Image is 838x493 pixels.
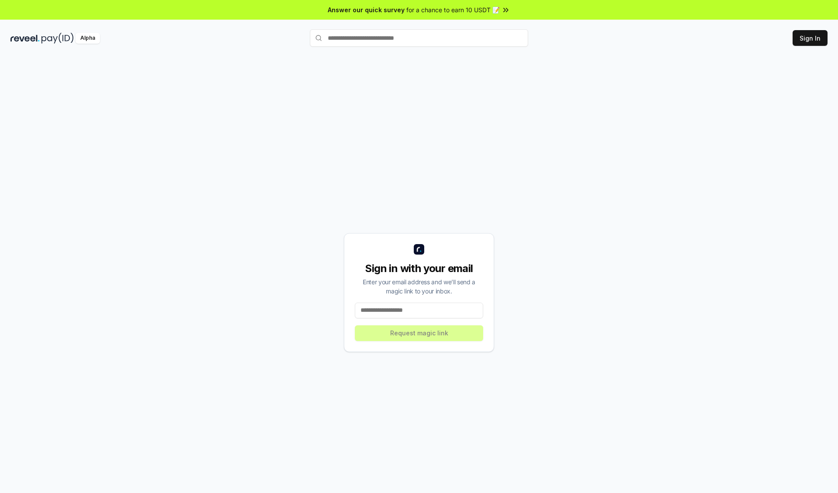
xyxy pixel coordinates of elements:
div: Enter your email address and we’ll send a magic link to your inbox. [355,277,483,296]
img: reveel_dark [10,33,40,44]
div: Sign in with your email [355,262,483,276]
span: for a chance to earn 10 USDT 📝 [406,5,500,14]
img: logo_small [414,244,424,255]
div: Alpha [76,33,100,44]
button: Sign In [793,30,828,46]
img: pay_id [41,33,74,44]
span: Answer our quick survey [328,5,405,14]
